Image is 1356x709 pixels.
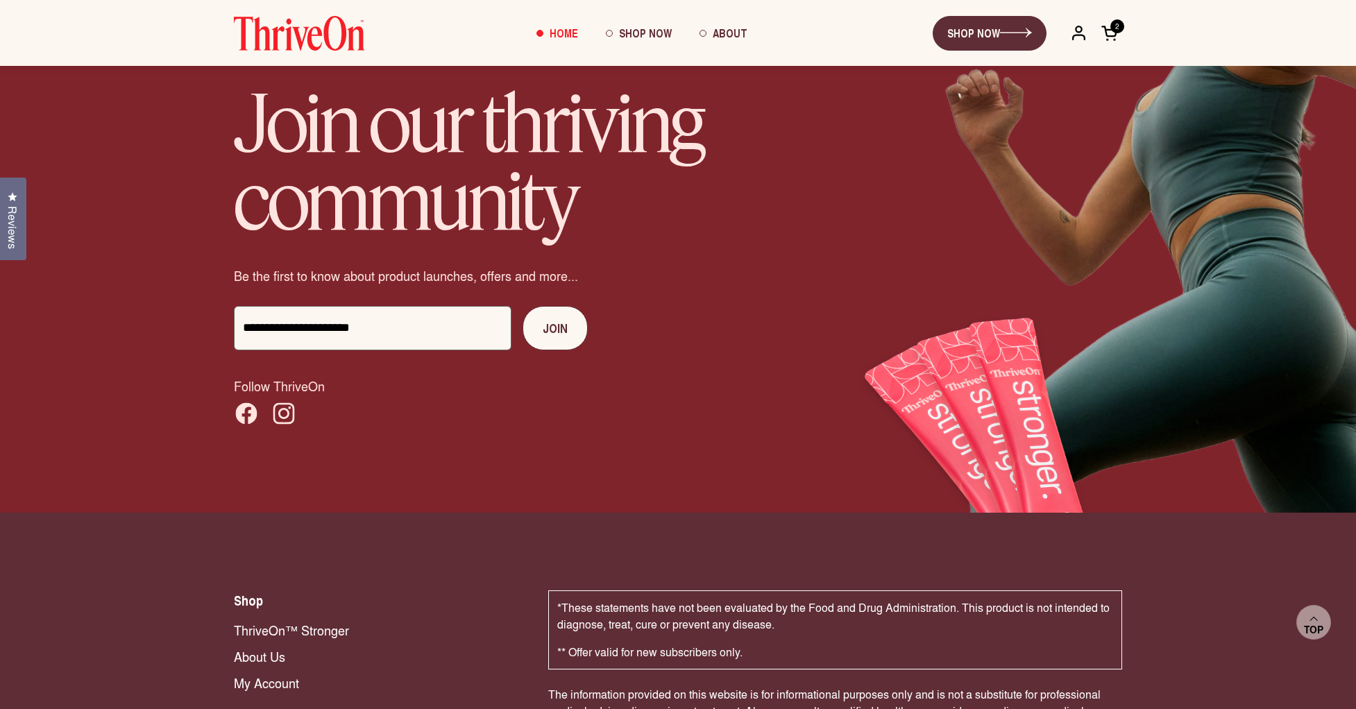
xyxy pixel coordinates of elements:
[523,15,592,52] a: Home
[933,16,1046,51] a: SHOP NOW
[3,206,22,249] span: Reviews
[713,25,747,41] span: About
[234,378,1122,394] p: Follow ThriveOn
[557,644,1113,660] p: ** Offer valid for new subscribers only.
[557,599,1113,633] p: *These statements have not been evaluated by the Food and Drug Administration. This product is no...
[592,15,686,52] a: Shop Now
[234,674,520,692] a: My Account
[234,306,511,350] input: Enter your email address...
[619,25,672,41] span: Shop Now
[523,306,588,350] button: Join
[234,267,845,284] p: Be the first to know about product launches, offers and more...
[234,590,520,610] h2: Shop
[686,15,761,52] a: About
[234,647,520,665] a: About Us
[234,621,520,639] a: ThriveOn™ Stronger
[234,84,845,239] h2: Join our thriving community
[550,25,578,41] span: Home
[1304,624,1323,636] span: Top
